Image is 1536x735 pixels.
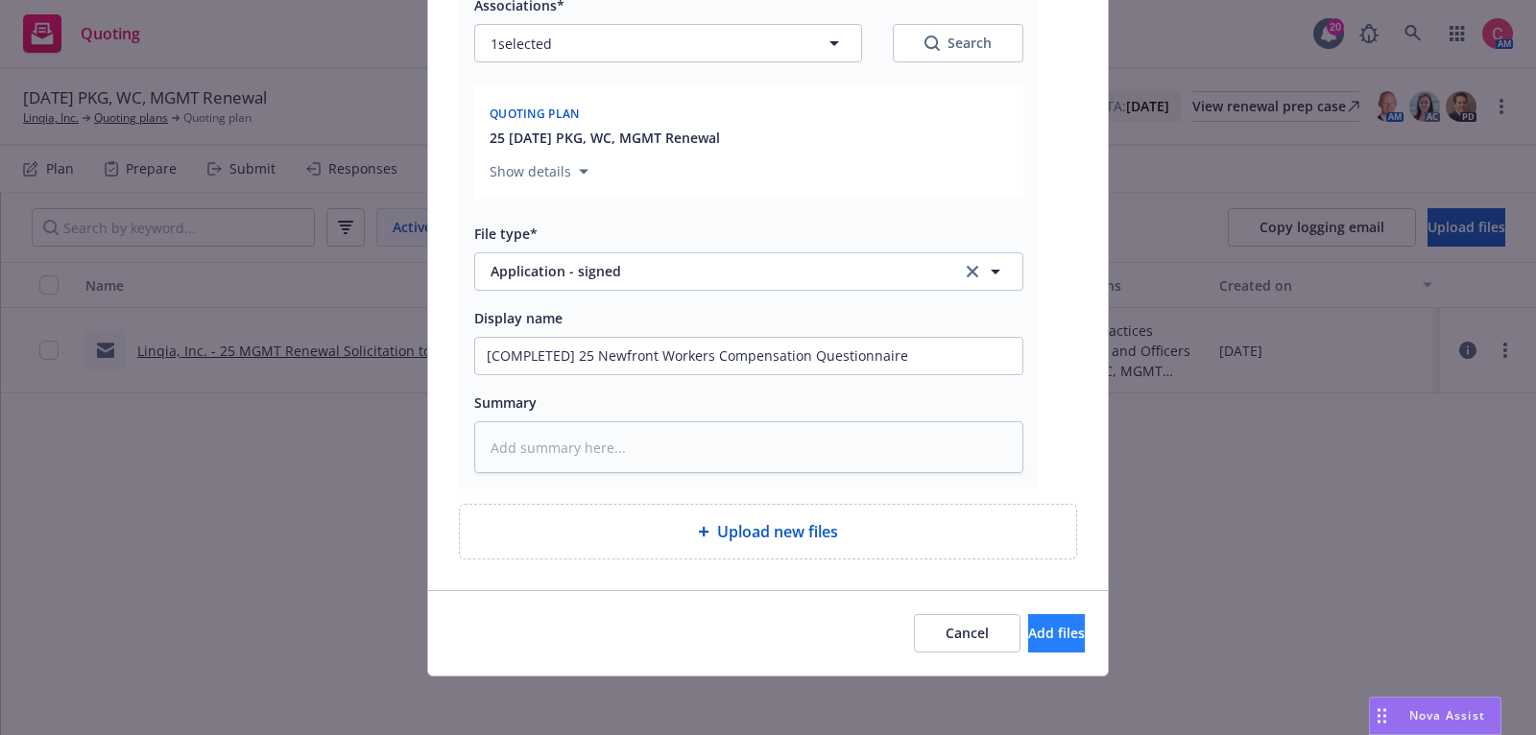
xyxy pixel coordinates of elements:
[490,106,580,122] span: Quoting plan
[914,614,1020,652] button: Cancel
[482,160,596,183] button: Show details
[475,338,1022,374] input: Add display name here...
[1370,698,1394,734] div: Drag to move
[893,24,1023,62] button: SearchSearch
[1028,614,1085,652] button: Add files
[961,260,984,283] a: clear selection
[474,252,1023,291] button: Application - signedclear selection
[491,261,935,281] span: Application - signed
[474,225,538,243] span: File type*
[491,34,552,54] span: 1 selected
[1369,697,1501,735] button: Nova Assist
[459,504,1077,559] div: Upload new files
[924,36,940,51] svg: Search
[1028,624,1085,642] span: Add files
[924,34,992,53] div: Search
[474,393,537,412] span: Summary
[946,624,989,642] span: Cancel
[474,24,862,62] button: 1selected
[717,520,838,543] span: Upload new files
[474,309,563,327] span: Display name
[490,128,720,148] button: 25 [DATE] PKG, WC, MGMT Renewal
[1409,707,1485,723] span: Nova Assist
